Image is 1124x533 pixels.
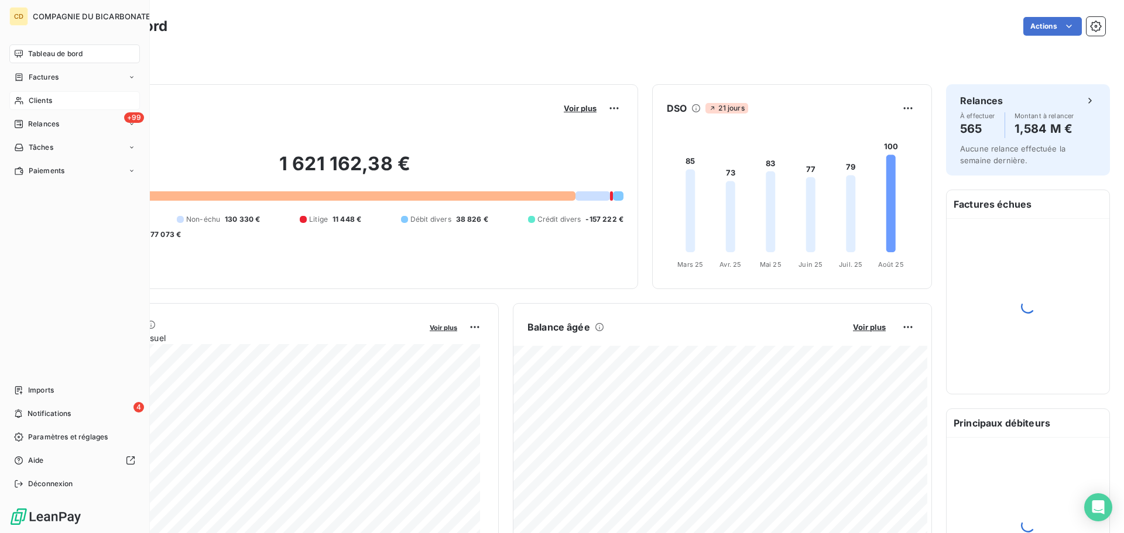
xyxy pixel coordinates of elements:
[124,112,144,123] span: +99
[186,214,220,225] span: Non-échu
[9,7,28,26] div: CD
[28,119,59,129] span: Relances
[225,214,260,225] span: 130 330 €
[537,214,581,225] span: Crédit divers
[9,138,140,157] a: Tâches
[147,229,181,240] span: -77 073 €
[564,104,597,113] span: Voir plus
[29,95,52,106] span: Clients
[9,68,140,87] a: Factures
[585,214,623,225] span: -157 222 €
[760,260,782,269] tspan: Mai 25
[456,214,488,225] span: 38 826 €
[66,152,623,187] h2: 1 621 162,38 €
[28,49,83,59] span: Tableau de bord
[705,103,748,114] span: 21 jours
[560,103,600,114] button: Voir plus
[33,12,151,21] span: COMPAGNIE DU BICARBONATE
[1015,119,1074,138] h4: 1,584 M €
[947,190,1109,218] h6: Factures échues
[1015,112,1074,119] span: Montant à relancer
[9,381,140,400] a: Imports
[9,507,82,526] img: Logo LeanPay
[430,324,457,332] span: Voir plus
[667,101,687,115] h6: DSO
[309,214,328,225] span: Litige
[9,428,140,446] a: Paramètres et réglages
[9,115,140,133] a: +99Relances
[133,402,144,412] span: 4
[333,214,361,225] span: 11 448 €
[960,144,1065,165] span: Aucune relance effectuée la semaine dernière.
[410,214,451,225] span: Débit divers
[960,94,1003,108] h6: Relances
[799,260,823,269] tspan: Juin 25
[853,322,886,332] span: Voir plus
[29,166,64,176] span: Paiements
[9,44,140,63] a: Tableau de bord
[527,320,590,334] h6: Balance âgée
[9,161,140,180] a: Paiements
[839,260,862,269] tspan: Juil. 25
[28,479,73,489] span: Déconnexion
[29,142,53,153] span: Tâches
[28,385,54,396] span: Imports
[960,119,995,138] h4: 565
[28,408,71,419] span: Notifications
[28,455,44,466] span: Aide
[66,332,421,344] span: Chiffre d'affaires mensuel
[426,322,461,332] button: Voir plus
[719,260,741,269] tspan: Avr. 25
[28,432,108,442] span: Paramètres et réglages
[29,72,59,82] span: Factures
[9,451,140,470] a: Aide
[9,91,140,110] a: Clients
[1084,493,1112,521] div: Open Intercom Messenger
[947,409,1109,437] h6: Principaux débiteurs
[849,322,889,332] button: Voir plus
[677,260,703,269] tspan: Mars 25
[1023,17,1082,36] button: Actions
[878,260,904,269] tspan: Août 25
[960,112,995,119] span: À effectuer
